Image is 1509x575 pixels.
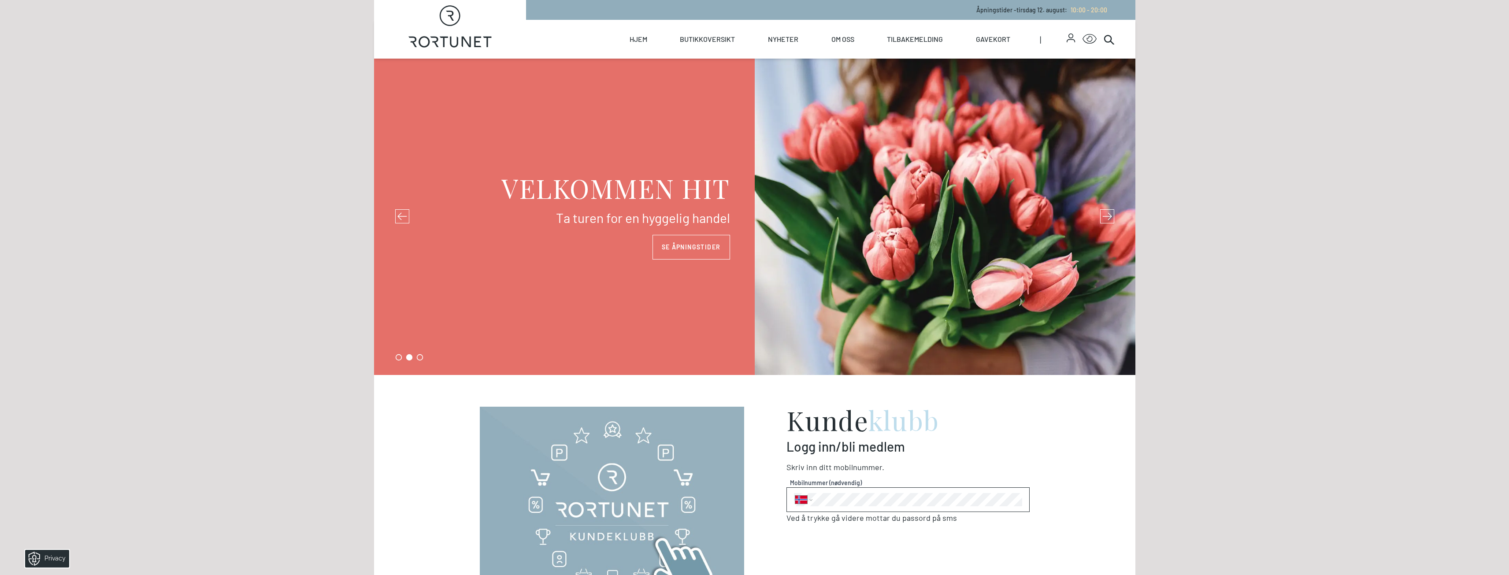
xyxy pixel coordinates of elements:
[790,478,1026,487] span: Mobilnummer (nødvendig)
[9,547,81,571] iframe: Manage Preferences
[868,402,939,438] span: klubb
[976,5,1107,15] p: Åpningstider - tirsdag 12. august :
[1040,20,1067,59] span: |
[630,20,647,59] a: Hjem
[831,20,854,59] a: Om oss
[976,20,1010,59] a: Gavekort
[556,208,730,228] div: Ta turen for en hyggelig handel
[1071,6,1107,14] span: 10:00 - 20:00
[501,174,730,201] div: VELKOMMEN HIT
[786,438,1030,454] p: Logg inn/bli medlem
[1067,6,1107,14] a: 10:00 - 20:00
[786,512,1030,524] p: Ved å trykke gå videre mottar du passord på sms
[834,462,884,472] span: Mobilnummer .
[653,235,730,260] a: SE ÅPNINGSTIDER
[374,59,1135,375] div: slide 2 of 3
[768,20,798,59] a: Nyheter
[680,20,735,59] a: Butikkoversikt
[786,407,1030,433] h2: Kunde
[887,20,943,59] a: Tilbakemelding
[374,59,1135,375] section: carousel-slider
[786,538,920,572] iframe: reCAPTCHA
[1083,32,1097,46] button: Open Accessibility Menu
[786,461,1030,473] p: Skriv inn ditt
